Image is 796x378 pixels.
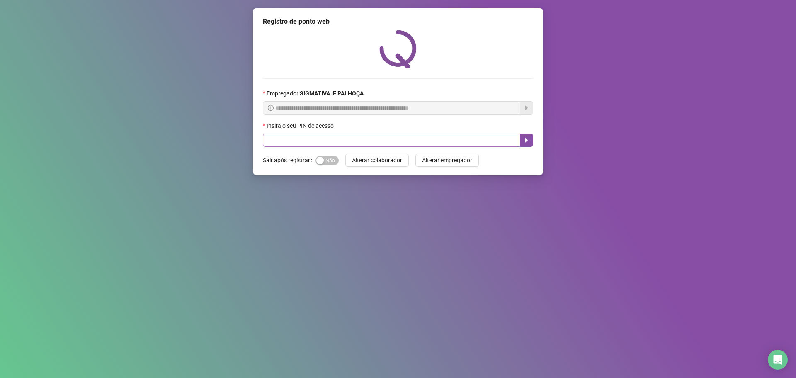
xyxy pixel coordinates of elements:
[352,156,402,165] span: Alterar colaborador
[267,89,364,98] span: Empregador :
[379,30,417,68] img: QRPoint
[268,105,274,111] span: info-circle
[263,121,339,130] label: Insira o seu PIN de acesso
[300,90,364,97] strong: SIGMATIVA IE PALHOÇA
[263,17,533,27] div: Registro de ponto web
[523,137,530,144] span: caret-right
[422,156,472,165] span: Alterar empregador
[263,154,315,167] label: Sair após registrar
[345,154,409,167] button: Alterar colaborador
[415,154,479,167] button: Alterar empregador
[768,350,788,370] div: Open Intercom Messenger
